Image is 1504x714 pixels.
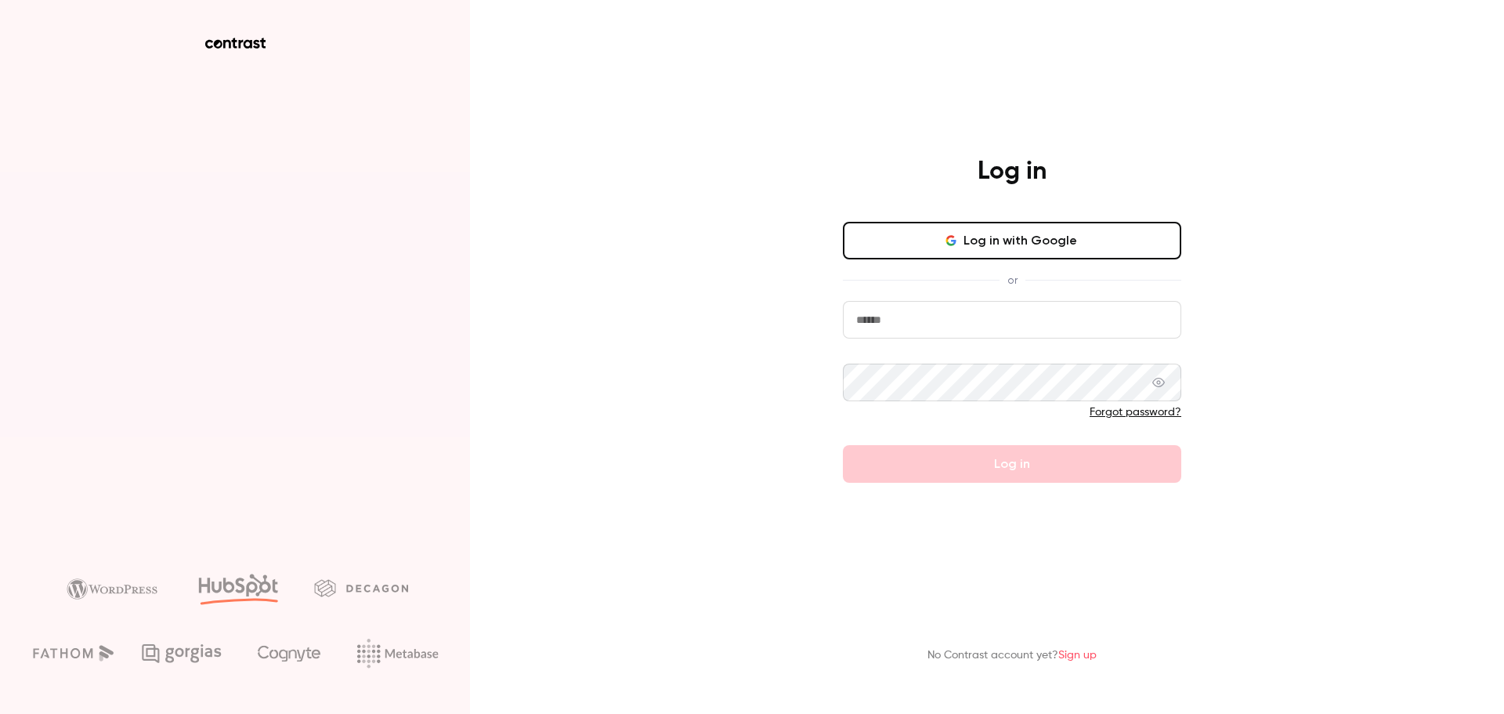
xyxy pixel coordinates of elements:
[843,222,1181,259] button: Log in with Google
[1000,272,1025,288] span: or
[1058,650,1097,661] a: Sign up
[978,156,1047,187] h4: Log in
[1090,407,1181,418] a: Forgot password?
[314,579,408,596] img: decagon
[927,647,1097,664] p: No Contrast account yet?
